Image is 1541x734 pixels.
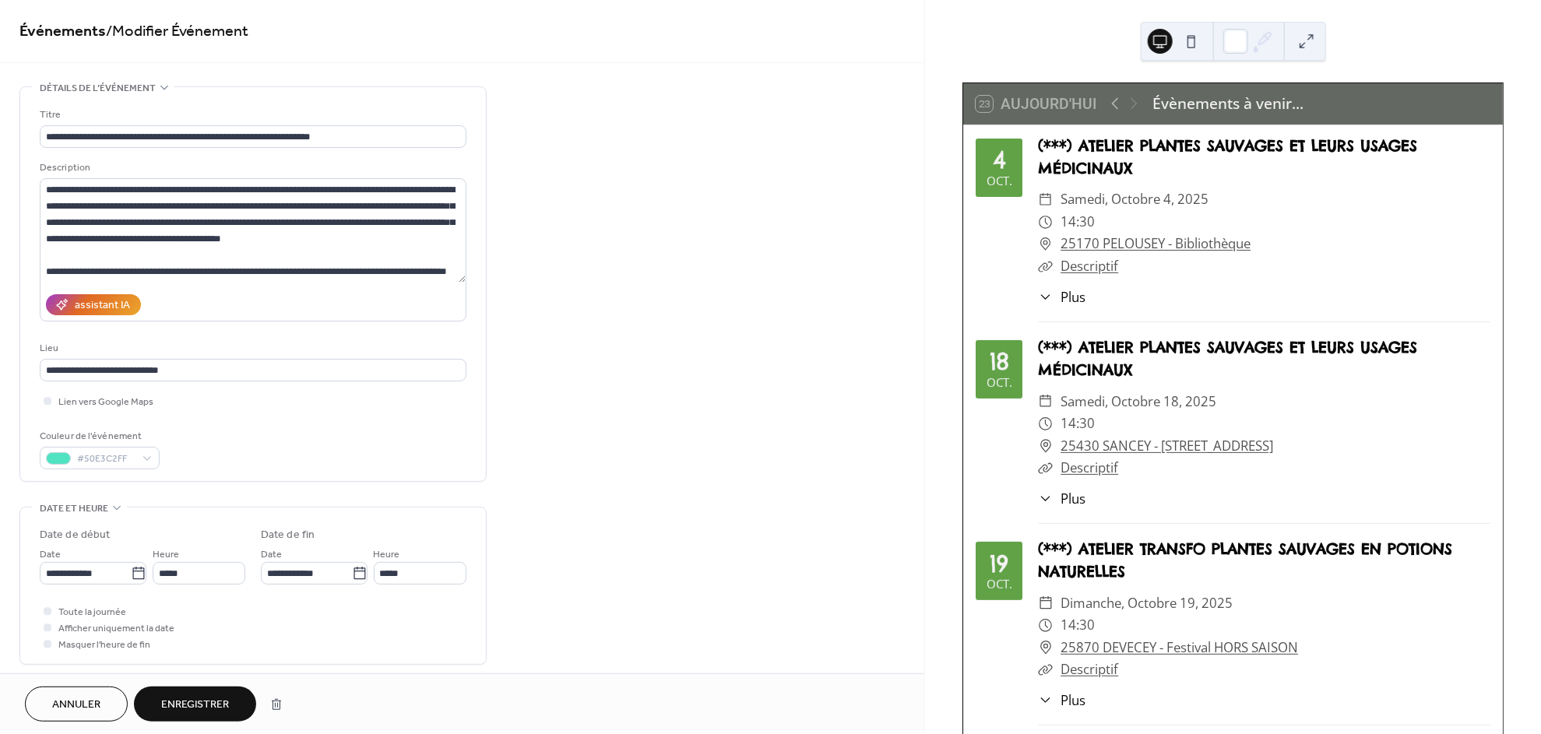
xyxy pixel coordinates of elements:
a: Descriptif [1061,257,1118,275]
span: Date [40,547,61,564]
button: assistant IA [46,294,141,315]
a: 25870 DEVECEY - Festival HORS SAISON [1061,637,1298,659]
div: ​ [1038,489,1053,508]
span: Heure [374,547,400,564]
button: ​Plus [1038,690,1085,710]
div: ​ [1038,413,1053,435]
div: ​ [1038,233,1053,255]
span: / Modifier Événement [106,17,248,47]
div: ​ [1038,592,1053,615]
div: 4 [993,148,1006,171]
span: Lien vers Google Maps [58,395,153,411]
span: 14:30 [1061,614,1095,637]
span: 14:30 [1061,413,1095,435]
div: ​ [1038,457,1053,479]
div: ​ [1038,255,1053,278]
a: (***) ATELIER TRANSFO PLANTES SAUVAGES EN POTIONS NATURELLES [1038,539,1452,581]
span: Annuler [52,697,100,714]
div: Lieu [40,340,463,356]
div: oct. [987,175,1012,187]
div: Date de fin [261,527,315,543]
span: #50E3C2FF [77,451,135,468]
div: ​ [1038,435,1053,458]
div: ​ [1038,188,1053,211]
a: 25170 PELOUSEY - Bibliothèque [1061,233,1251,255]
span: 14:30 [1061,211,1095,234]
a: (***) ATELIER PLANTES SAUVAGES ET LEURS USAGES MÉDICINAUX [1038,338,1417,379]
a: (***) ATELIER PLANTES SAUVAGES ET LEURS USAGES MÉDICINAUX [1038,136,1417,177]
span: samedi, octobre 18, 2025 [1061,391,1216,413]
span: Date et heure [40,500,108,517]
span: Masquer l'heure de fin [58,637,150,654]
div: Date de début [40,527,110,543]
div: Couleur de l'événement [40,428,157,444]
div: ​ [1038,391,1053,413]
button: ​Plus [1038,287,1085,307]
div: 18 [990,349,1009,373]
div: ​ [1038,690,1053,710]
div: ​ [1038,658,1053,681]
span: Détails de l’événement [40,80,156,97]
div: 19 [990,552,1008,575]
div: Description [40,160,463,176]
span: Plus [1061,287,1085,307]
div: ​ [1038,287,1053,307]
span: dimanche, octobre 19, 2025 [1061,592,1233,615]
span: Toute la journée [58,605,126,621]
div: Évènements à venir... [1152,93,1304,115]
span: samedi, octobre 4, 2025 [1061,188,1209,211]
button: Enregistrer [134,687,256,722]
div: assistant IA [75,298,130,314]
div: ​ [1038,637,1053,659]
button: Annuler [25,687,128,722]
a: 25430 SANCEY - [STREET_ADDRESS] [1061,435,1273,458]
div: oct. [987,377,1012,388]
div: oct. [987,578,1012,590]
div: ​ [1038,211,1053,234]
span: Plus [1061,690,1085,710]
span: Date [261,547,282,564]
div: Titre [40,107,463,123]
span: Plus [1061,489,1085,508]
span: Heure [153,547,179,564]
a: Descriptif [1061,660,1118,678]
a: Événements [19,17,106,47]
span: Afficher uniquement la date [58,621,174,637]
button: ​Plus [1038,489,1085,508]
div: ​ [1038,614,1053,637]
a: Descriptif [1061,458,1118,476]
span: Enregistrer [161,697,229,714]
